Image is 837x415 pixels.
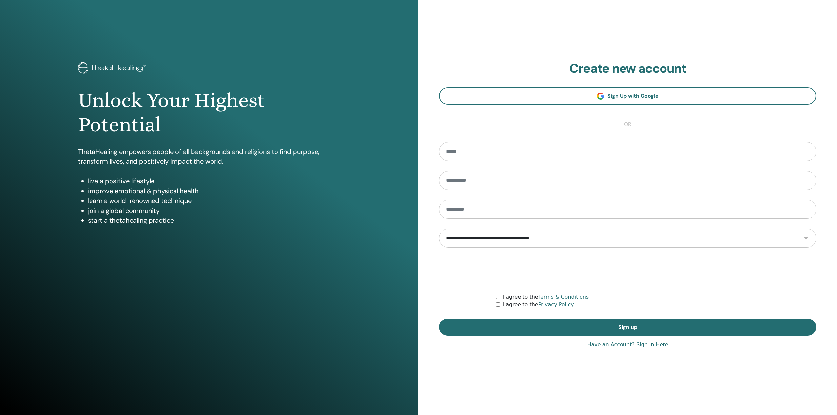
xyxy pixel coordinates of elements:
h1: Unlock Your Highest Potential [78,88,341,137]
li: improve emotional & physical health [88,186,341,196]
span: Sign up [618,324,637,331]
a: Terms & Conditions [538,294,589,300]
a: Privacy Policy [538,301,574,308]
span: Sign Up with Google [607,93,659,99]
li: learn a world-renowned technique [88,196,341,206]
a: Have an Account? Sign in Here [587,341,668,349]
label: I agree to the [503,293,589,301]
label: I agree to the [503,301,574,309]
li: start a thetahealing practice [88,216,341,225]
button: Sign up [439,319,816,336]
p: ThetaHealing empowers people of all backgrounds and religions to find purpose, transform lives, a... [78,147,341,166]
span: or [621,120,635,128]
a: Sign Up with Google [439,87,816,105]
li: join a global community [88,206,341,216]
li: live a positive lifestyle [88,176,341,186]
iframe: reCAPTCHA [578,258,678,283]
h2: Create new account [439,61,816,76]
